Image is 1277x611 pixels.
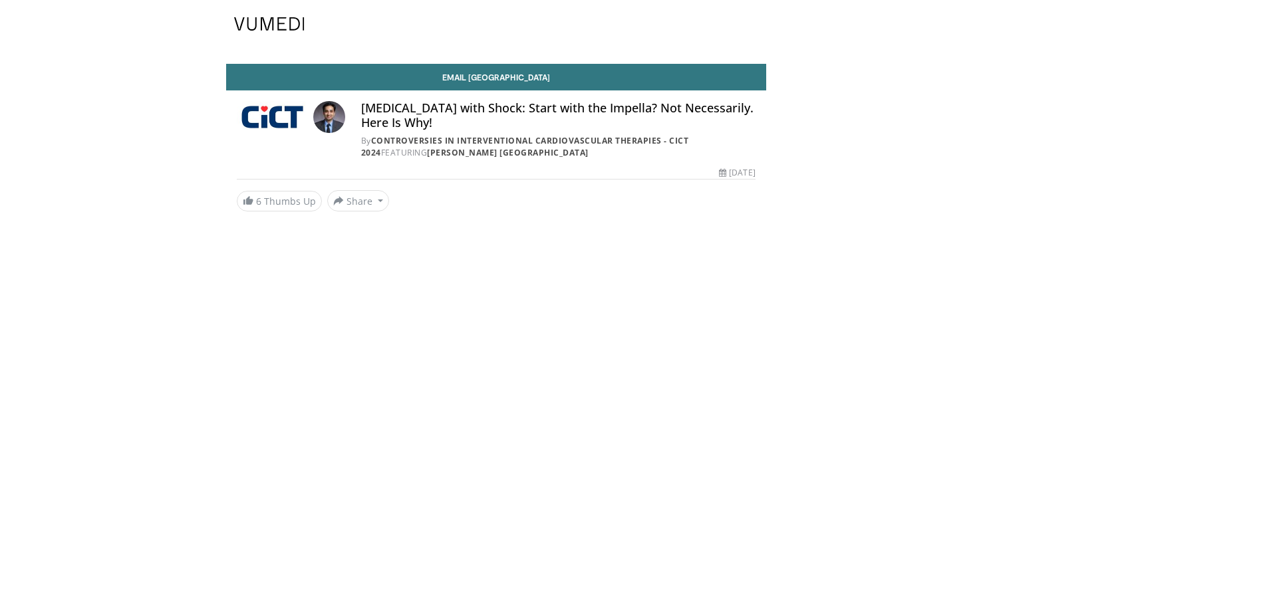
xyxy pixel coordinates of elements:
h4: [MEDICAL_DATA] with Shock: Start with the Impella? Not Necessarily. Here Is Why! [361,101,756,130]
a: [PERSON_NAME] [GEOGRAPHIC_DATA] [427,147,589,158]
div: [DATE] [719,167,755,179]
button: Share [327,190,389,211]
a: Controversies in Interventional Cardiovascular Therapies - CICT 2024 [361,135,689,158]
img: Avatar [313,101,345,133]
span: 6 [256,195,261,207]
a: Email [GEOGRAPHIC_DATA] [226,64,766,90]
img: VuMedi Logo [234,17,305,31]
img: Controversies in Interventional Cardiovascular Therapies - CICT 2024 [237,101,308,133]
a: 6 Thumbs Up [237,191,322,211]
div: By FEATURING [361,135,756,159]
